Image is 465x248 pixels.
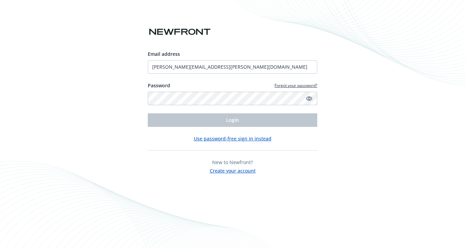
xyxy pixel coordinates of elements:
a: Show password [305,94,313,103]
button: Create your account [210,166,256,174]
input: Enter your password [148,92,317,105]
button: Use password-free sign in instead [194,135,271,142]
img: Newfront logo [148,26,212,38]
button: Login [148,113,317,127]
span: Login [226,117,239,123]
a: Forgot your password? [275,83,317,88]
input: Enter your email [148,60,317,74]
span: New to Newfront? [212,159,253,165]
label: Password [148,82,170,89]
span: Email address [148,51,180,57]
